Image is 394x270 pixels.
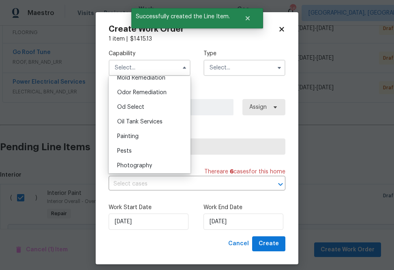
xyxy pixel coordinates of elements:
span: Odor Remediation [117,90,167,95]
input: Select... [203,60,285,76]
input: Select... [109,60,191,76]
label: Capability [109,50,191,58]
input: Select cases [109,178,263,190]
span: Painting [117,134,139,139]
input: M/D/YYYY [203,214,283,230]
button: Hide options [180,63,189,73]
button: Open [275,179,286,190]
span: Pests [117,148,132,154]
span: Oil Tank Services [117,119,163,125]
span: There are case s for this home [204,168,285,176]
div: 1 item | [109,35,285,43]
span: Mold Remediation [117,75,165,81]
h2: Create Work Order [109,25,278,33]
label: Work Start Date [109,203,191,212]
label: Work Order Manager [109,89,285,97]
input: M/D/YYYY [109,214,188,230]
button: Show options [274,63,284,73]
button: Cancel [225,236,252,251]
label: Trade Partner [109,128,285,136]
span: Create [259,239,279,249]
label: Type [203,50,285,58]
span: $ 1415.13 [130,36,152,42]
span: Select trade partner [116,143,278,151]
span: Od Select [117,104,144,110]
span: 6 [230,169,233,175]
label: Work End Date [203,203,285,212]
button: Create [252,236,285,251]
button: Close [234,10,261,26]
span: Assign [249,103,267,111]
span: Successfully created the Line Item. [131,8,234,25]
span: Cancel [228,239,249,249]
span: Photography [117,163,152,168]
